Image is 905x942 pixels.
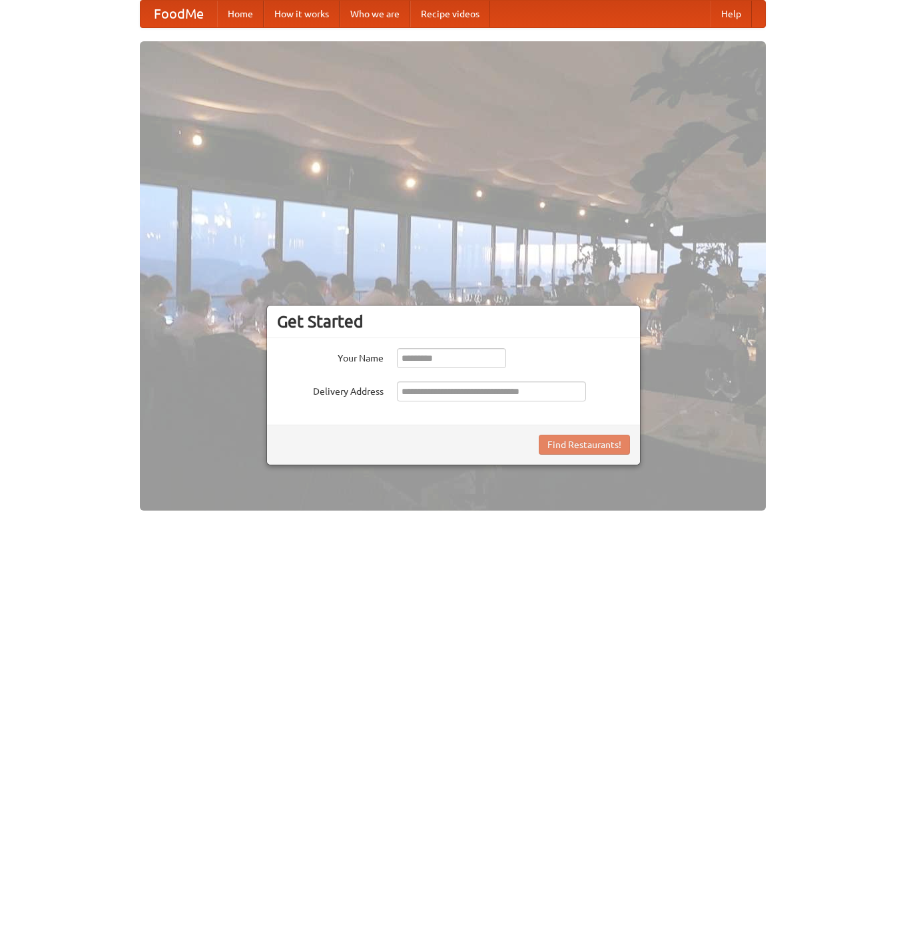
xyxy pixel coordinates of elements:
[277,381,384,398] label: Delivery Address
[340,1,410,27] a: Who we are
[264,1,340,27] a: How it works
[711,1,752,27] a: Help
[277,312,630,332] h3: Get Started
[410,1,490,27] a: Recipe videos
[277,348,384,365] label: Your Name
[141,1,217,27] a: FoodMe
[539,435,630,455] button: Find Restaurants!
[217,1,264,27] a: Home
